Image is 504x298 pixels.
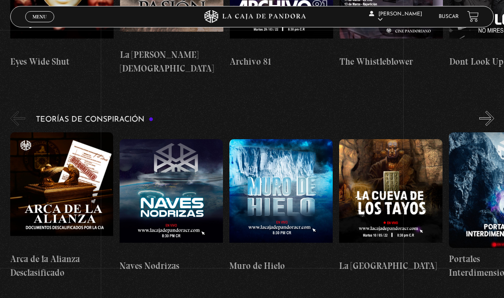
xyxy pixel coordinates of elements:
a: Muro de Hielo [229,132,333,279]
h4: The Whistleblower [340,55,443,69]
a: La [GEOGRAPHIC_DATA] [339,132,442,279]
a: Buscar [439,14,459,19]
span: [PERSON_NAME] [369,12,422,22]
button: Previous [10,111,25,126]
h3: Teorías de Conspiración [36,116,154,124]
a: Arca de la Alianza Desclasificado [10,132,114,279]
h4: La [GEOGRAPHIC_DATA] [339,259,442,273]
button: Next [479,111,494,126]
a: Naves Nodrizas [120,132,223,279]
h4: Archivo 81 [230,55,333,69]
h4: Eyes Wide Shut [10,55,114,69]
h4: La [PERSON_NAME][DEMOGRAPHIC_DATA] [120,48,223,75]
h4: Muro de Hielo [229,259,333,273]
a: View your shopping cart [467,11,479,22]
span: Menu [32,14,47,19]
span: Cerrar [30,21,50,27]
h4: Arca de la Alianza Desclasificado [10,252,114,279]
h4: Naves Nodrizas [120,259,223,273]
